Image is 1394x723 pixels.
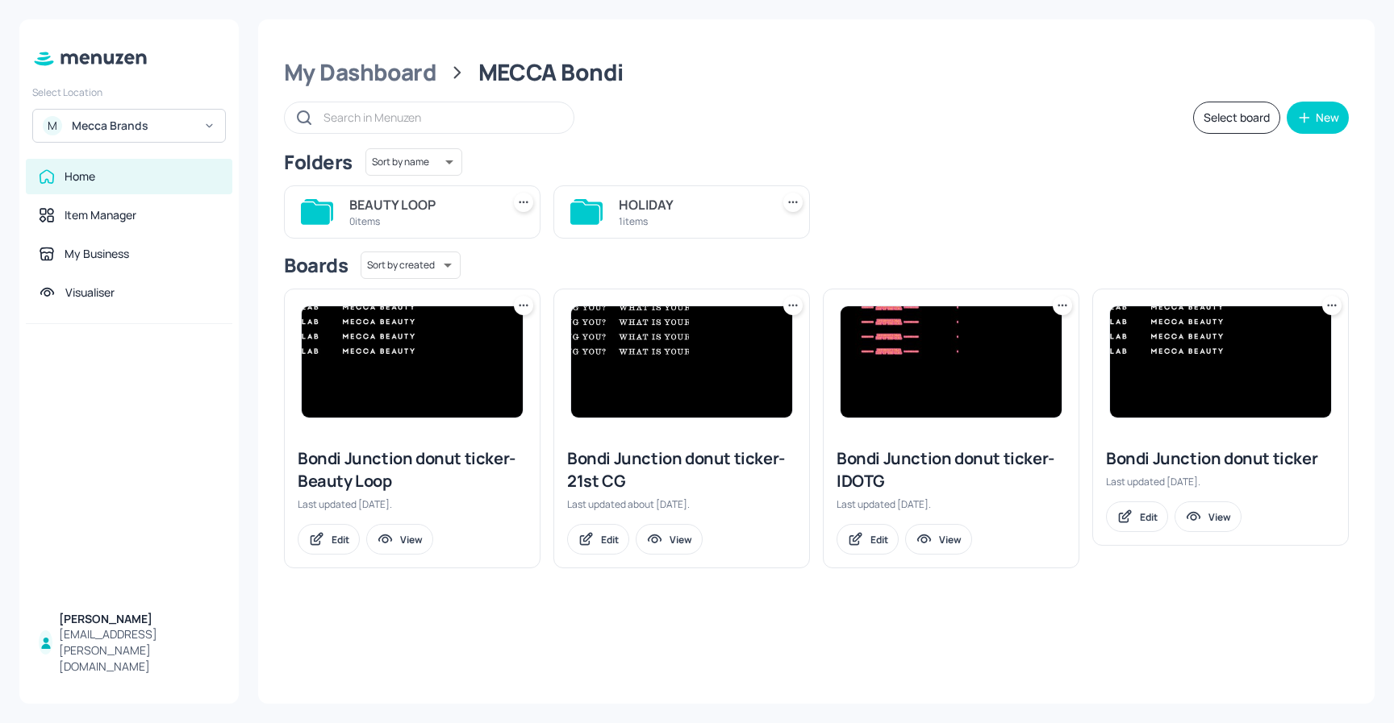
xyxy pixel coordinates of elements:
[72,118,194,134] div: Mecca Brands
[670,533,692,546] div: View
[571,306,792,418] img: 2025-08-04-1754288495610kf0mq5zij1o.jpeg
[349,214,495,228] div: 0 items
[323,106,557,129] input: Search in Menuzen
[349,195,495,214] div: BEAUTY LOOP
[284,58,436,87] div: My Dashboard
[567,497,796,511] div: Last updated about [DATE].
[837,447,1066,492] div: Bondi Junction donut ticker- IDOTG
[1287,102,1349,134] button: New
[59,611,219,627] div: [PERSON_NAME]
[43,116,62,135] div: M
[1316,112,1339,123] div: New
[567,447,796,492] div: Bondi Junction donut ticker- 21st CG
[1208,510,1231,524] div: View
[1106,447,1335,470] div: Bondi Junction donut ticker
[284,252,348,278] div: Boards
[65,207,136,223] div: Item Manager
[1140,510,1158,524] div: Edit
[332,533,349,546] div: Edit
[298,447,527,492] div: Bondi Junction donut ticker- Beauty Loop
[939,533,962,546] div: View
[870,533,888,546] div: Edit
[65,285,115,301] div: Visualiser
[65,168,95,185] div: Home
[284,149,353,175] div: Folders
[59,626,219,675] div: [EMAIL_ADDRESS][PERSON_NAME][DOMAIN_NAME]
[32,85,226,99] div: Select Location
[837,497,1066,511] div: Last updated [DATE].
[1193,102,1280,134] button: Select board
[298,497,527,511] div: Last updated [DATE].
[478,58,624,87] div: MECCA Bondi
[619,195,764,214] div: HOLIDAY
[1106,475,1335,488] div: Last updated [DATE].
[65,246,129,262] div: My Business
[365,146,462,178] div: Sort by name
[302,306,523,418] img: 2025-03-25-1742875965145yme48ebuq7h.jpeg
[400,533,423,546] div: View
[361,249,461,281] div: Sort by created
[1110,306,1331,418] img: 2025-03-25-1742875965145yme48ebuq7h.jpeg
[601,533,619,546] div: Edit
[841,306,1062,418] img: 2025-09-21-1758495251362zw36p39oyir.jpeg
[619,214,764,228] div: 1 items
